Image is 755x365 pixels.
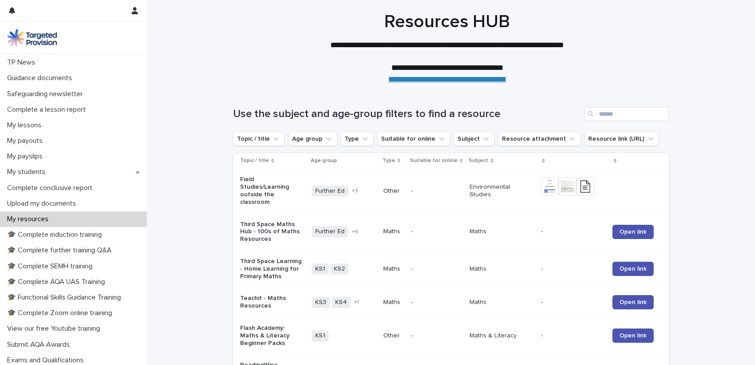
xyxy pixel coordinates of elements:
[498,132,581,146] button: Resource attachment
[7,29,57,47] img: M5nRWzHhSzIhMunXDL62
[4,58,42,67] p: TP News
[341,132,373,146] button: Type
[233,132,285,146] button: Topic / title
[4,324,107,333] p: View our free Youtube training
[612,328,654,343] a: Open link
[229,11,665,32] h1: Resources HUB
[619,299,647,305] span: Open link
[4,262,100,271] p: 🎓 Complete SEMH training
[233,288,669,317] tr: Teachit - Maths ResourcesKS3KS4+1Maths-Maths-Open link
[332,297,350,308] span: KS4
[383,332,404,340] p: Other
[233,317,669,354] tr: Flash Academy: Maths & Literacy Beginner PacksKS1Other-Maths & Literacy-Open link
[240,156,269,166] p: Topic / title
[377,132,450,146] button: Suitable for online
[312,264,329,275] span: KS1
[4,215,56,223] p: My resources
[311,156,337,166] p: Age group
[584,132,659,146] button: Resource link (URL)
[4,168,52,176] p: My students
[4,246,119,255] p: 🎓 Complete further training Q&A
[312,297,330,308] span: KS3
[4,74,79,82] p: Guidance documents
[330,264,349,275] span: KS2
[4,121,48,130] p: My lessons
[352,229,358,235] span: + 6
[312,226,348,237] span: Further Ed
[240,295,304,310] p: Teachit - Maths Resources
[541,299,604,306] p: -
[240,258,304,280] p: Third Space Learning - Home Learning for Primary Maths
[233,250,669,287] tr: Third Space Learning - Home Learning for Primary MathsKS1KS2Maths-Maths-Open link
[541,265,604,273] p: -
[4,184,100,192] p: Complete conclusive report
[4,309,119,317] p: 🎓 Complete Zoom online training
[233,108,581,121] h1: Use the subject and age-group filters to find a resource
[312,330,329,341] span: KS1
[469,156,488,166] p: Subject
[354,300,359,305] span: + 1
[470,299,533,306] p: Maths
[383,228,404,235] p: Maths
[4,105,93,114] p: Complete a lesson report
[240,324,304,347] p: Flash Academy: Maths & Literacy Beginner Packs
[411,187,462,195] p: -
[383,299,404,306] p: Maths
[541,228,604,235] p: -
[411,332,462,340] p: -
[233,169,669,213] tr: Field Studies/Learning outside the classroomFurther Ed+3Other-Environmental Studies
[584,107,669,121] input: Search
[612,262,654,276] a: Open link
[470,183,533,199] p: Environmental Studies
[4,199,83,208] p: Upload my documents
[4,231,109,239] p: 🎓 Complete induction training
[470,228,533,235] p: Maths
[4,152,50,161] p: My payslips
[410,156,458,166] p: Suitable for online
[233,213,669,250] tr: Third Space Maths Hub - 100s of Maths ResourcesFurther Ed+6Maths-Maths-Open link
[288,132,337,146] button: Age group
[4,356,91,365] p: Exams and Qualifications
[541,332,604,340] p: -
[383,187,404,195] p: Other
[619,266,647,272] span: Open link
[612,225,654,239] a: Open link
[4,293,128,302] p: 🎓 Functional Skills Guidance Training
[383,265,404,273] p: Maths
[240,176,304,206] p: Field Studies/Learning outside the classroom
[352,188,358,194] span: + 3
[454,132,494,146] button: Subject
[4,137,50,145] p: My payouts
[612,295,654,309] a: Open link
[411,299,462,306] p: -
[619,333,647,339] span: Open link
[470,265,533,273] p: Maths
[411,228,462,235] p: -
[382,156,395,166] p: Type
[240,221,304,243] p: Third Space Maths Hub - 100s of Maths Resources
[470,332,533,340] p: Maths & Literacy
[4,341,77,349] p: Submit AQA Awards
[619,229,647,235] span: Open link
[4,278,112,286] p: 🎓 Complete AQA UAS Training
[4,90,90,98] p: Safeguarding newsletter
[411,265,462,273] p: -
[312,186,348,197] span: Further Ed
